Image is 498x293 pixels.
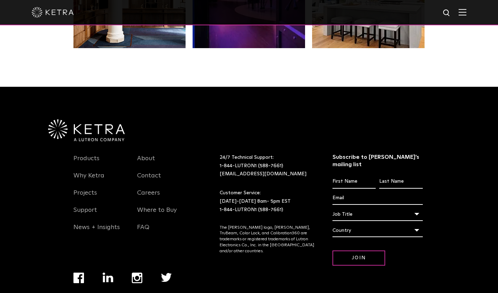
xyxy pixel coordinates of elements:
[332,191,423,205] input: Email
[459,9,466,15] img: Hamburger%20Nav.svg
[132,273,142,283] img: instagram
[137,155,155,171] a: About
[332,208,423,221] div: Job Title
[32,7,74,18] img: ketra-logo-2019-white
[220,189,315,214] p: Customer Service: [DATE]-[DATE] 8am- 5pm EST
[73,189,97,205] a: Projects
[220,171,306,176] a: [EMAIL_ADDRESS][DOMAIN_NAME]
[442,9,451,18] img: search icon
[48,119,125,141] img: Ketra-aLutronCo_White_RGB
[137,154,190,240] div: Navigation Menu
[73,172,104,188] a: Why Ketra
[332,224,423,237] div: Country
[161,273,172,282] img: twitter
[73,223,120,240] a: News + Insights
[220,225,315,254] p: The [PERSON_NAME] logo, [PERSON_NAME], TruBeam, Color Lock, and Calibration360 are trademarks or ...
[137,206,177,222] a: Where to Buy
[73,155,99,171] a: Products
[332,175,376,188] input: First Name
[137,223,149,240] a: FAQ
[73,154,127,240] div: Navigation Menu
[379,175,422,188] input: Last Name
[73,273,84,283] img: facebook
[103,273,114,282] img: linkedin
[332,250,385,266] input: Join
[220,207,283,212] a: 1-844-LUTRON1 (588-7661)
[220,154,315,178] p: 24/7 Technical Support:
[332,154,423,168] h3: Subscribe to [PERSON_NAME]’s mailing list
[73,206,97,222] a: Support
[137,189,160,205] a: Careers
[137,172,161,188] a: Contact
[220,163,283,168] a: 1-844-LUTRON1 (588-7661)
